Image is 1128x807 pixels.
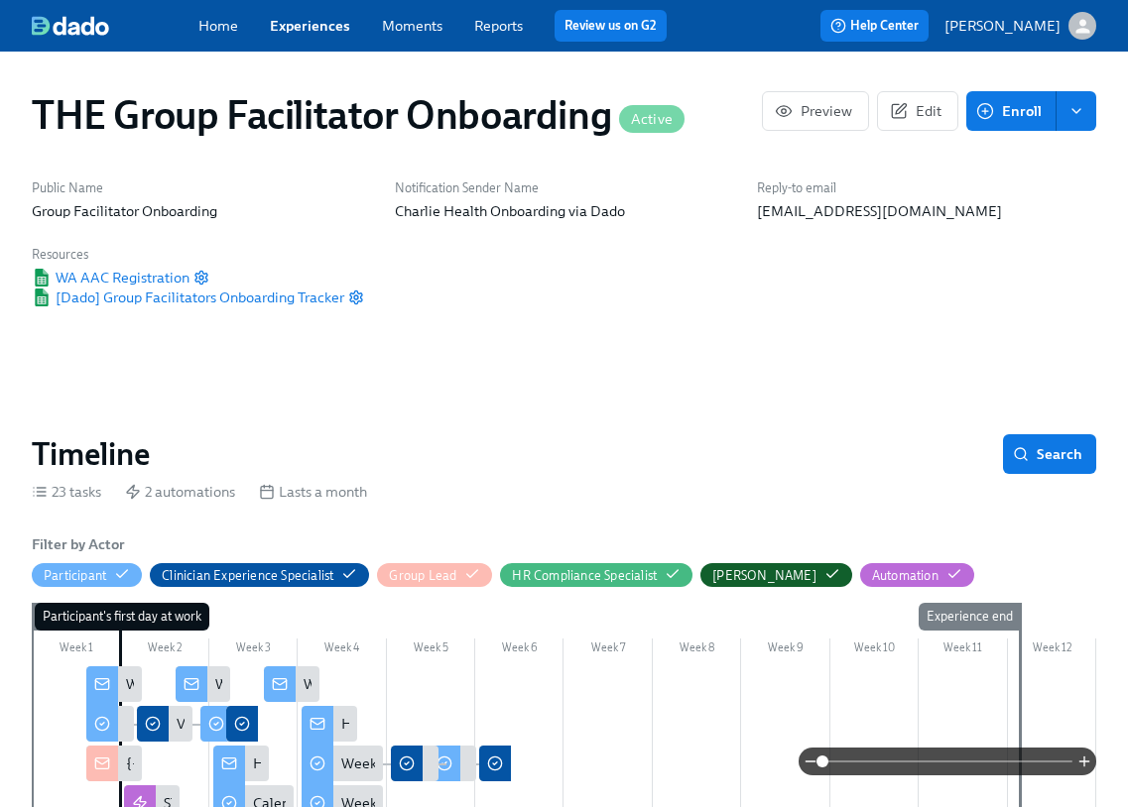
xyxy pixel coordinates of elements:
[270,17,350,35] a: Experiences
[619,112,685,127] span: Active
[1008,638,1096,662] div: Week 12
[86,746,142,781] div: {{ participant.fullName }} has started onboarding
[215,674,407,694] div: Week One Onboarding Recap!
[830,16,919,36] span: Help Center
[213,746,269,781] div: Happy Week Two!
[395,201,734,221] p: Charlie Health Onboarding via Dado
[125,482,235,502] div: 2 automations
[32,638,120,662] div: Week 1
[555,10,667,42] button: Review us on G2
[302,706,357,742] div: Happy Final Week of Onboarding!
[980,101,1042,121] span: Enroll
[820,10,929,42] button: Help Center
[389,566,456,585] div: Hide Group Lead
[474,17,523,35] a: Reports
[564,16,657,36] a: Review us on G2
[126,674,370,694] div: Welcome To The Charlie Health Team!
[259,482,367,502] div: Lasts a month
[32,482,101,502] div: 23 tasks
[198,17,238,35] a: Home
[264,666,319,702] div: Week Two Onboarding Recap!
[712,566,816,585] div: Hide Paige Eber
[32,434,150,474] h2: Timeline
[741,638,829,662] div: Week 9
[860,563,974,587] button: Automation
[302,746,382,781] div: Week Three: Cultural Competence & Special Populations (~3 hours to complete)
[32,201,371,221] p: Group Facilitator Onboarding
[32,288,344,307] a: Google Sheet[Dado] Group Facilitators Onboarding Tracker
[966,91,1057,131] button: Enroll
[757,178,1096,197] h6: Reply-to email
[32,563,142,587] button: Participant
[209,638,298,662] div: Week 3
[32,288,52,306] img: Google Sheet
[120,638,208,662] div: Week 2
[35,603,209,631] div: Participant's first day at work
[762,91,869,131] button: Preview
[32,91,685,139] h1: THE Group Facilitator Onboarding
[757,201,1096,221] p: [EMAIL_ADDRESS][DOMAIN_NAME]
[653,638,741,662] div: Week 8
[177,714,449,734] div: Verify Elation for {{ participant.fullName }}
[150,563,369,587] button: Clinician Experience Specialist
[32,533,125,555] h6: Filter by Actor
[162,566,333,585] div: Hide Clinician Experience Specialist
[395,178,734,197] h6: Notification Sender Name
[341,714,556,734] div: Happy Final Week of Onboarding!
[944,16,1061,36] p: [PERSON_NAME]
[1017,444,1082,464] span: Search
[32,269,52,287] img: Google Sheet
[1003,434,1096,474] button: Search
[32,178,371,197] h6: Public Name
[919,638,1007,662] div: Week 11
[512,566,657,585] div: Hide HR Compliance Specialist
[32,16,109,36] img: dado
[1057,91,1096,131] button: enroll
[779,101,852,121] span: Preview
[500,563,692,587] button: HR Compliance Specialist
[564,638,652,662] div: Week 7
[137,706,192,742] div: Verify Elation for {{ participant.fullName }}
[32,268,189,288] span: WA AAC Registration
[475,638,564,662] div: Week 6
[700,563,852,587] button: [PERSON_NAME]
[872,566,939,585] div: Hide Automation
[877,91,958,131] button: Edit
[377,563,492,587] button: Group Lead
[32,245,364,264] h6: Resources
[86,666,142,702] div: Welcome To The Charlie Health Team!
[32,603,138,631] div: Experience start
[919,603,1021,631] div: Experience end
[176,666,231,702] div: Week One Onboarding Recap!
[387,638,475,662] div: Week 5
[894,101,941,121] span: Edit
[944,12,1096,40] button: [PERSON_NAME]
[298,638,386,662] div: Week 4
[304,674,494,694] div: Week Two Onboarding Recap!
[32,288,344,307] span: [Dado] Group Facilitators Onboarding Tracker
[32,268,189,288] a: Google SheetWA AAC Registration
[830,638,919,662] div: Week 10
[382,17,442,35] a: Moments
[44,566,106,585] div: Hide Participant
[32,16,198,36] a: dado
